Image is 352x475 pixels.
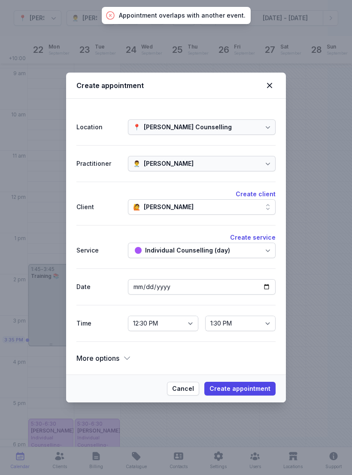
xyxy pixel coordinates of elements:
[128,279,276,295] input: Date
[133,122,140,132] div: 📍
[204,382,276,396] button: Create appointment
[76,352,119,364] span: More options
[76,282,121,292] div: Date
[167,382,199,396] button: Cancel
[172,384,194,394] span: Cancel
[144,122,232,132] div: [PERSON_NAME] Counselling
[145,245,230,256] div: Individual Counselling (day)
[236,189,276,199] button: Create client
[76,202,121,212] div: Client
[76,122,121,132] div: Location
[76,245,121,256] div: Service
[209,384,270,394] span: Create appointment
[133,202,140,212] div: 🙋️
[133,158,140,169] div: 👨‍⚕️
[76,158,121,169] div: Practitioner
[144,158,194,169] div: [PERSON_NAME]
[76,318,121,329] div: Time
[230,232,276,243] button: Create service
[76,80,264,91] div: Create appointment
